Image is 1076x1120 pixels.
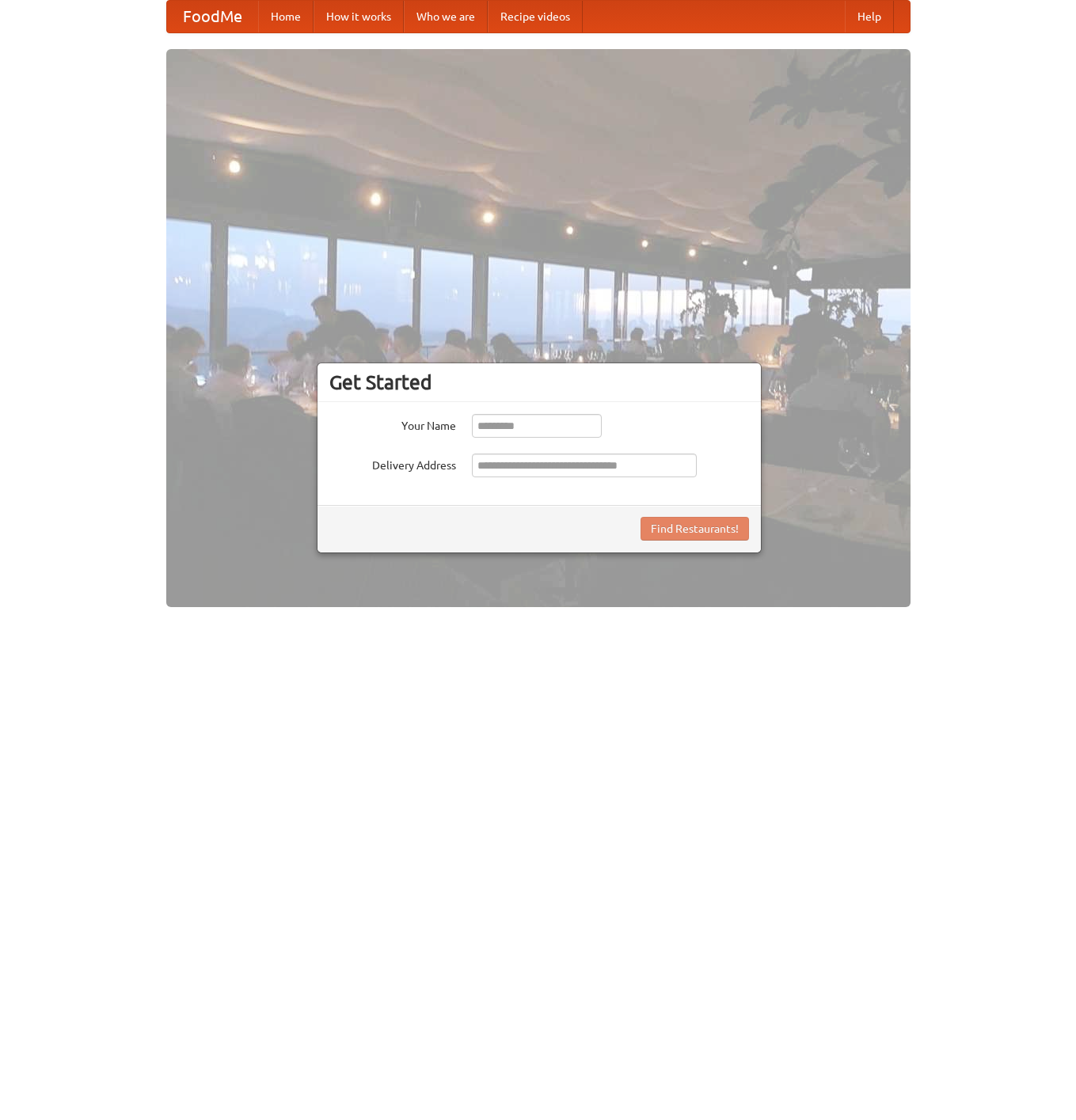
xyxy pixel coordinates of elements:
[329,454,456,473] label: Delivery Address
[404,1,488,32] a: Who we are
[845,1,894,32] a: Help
[329,370,749,394] h3: Get Started
[167,1,258,32] a: FoodMe
[329,414,456,434] label: Your Name
[488,1,583,32] a: Recipe videos
[641,517,749,541] button: Find Restaurants!
[258,1,314,32] a: Home
[314,1,404,32] a: How it works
